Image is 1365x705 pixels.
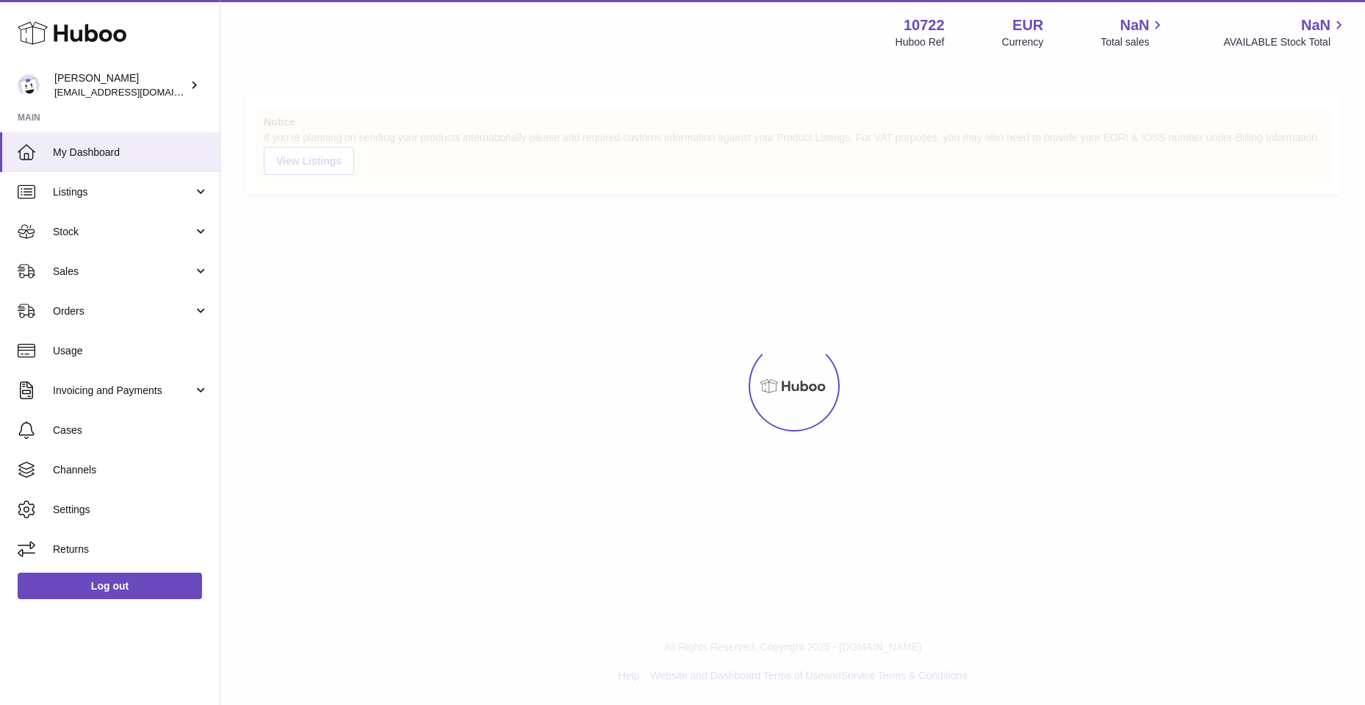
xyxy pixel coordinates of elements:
[1223,35,1347,49] span: AVAILABLE Stock Total
[53,146,209,160] span: My Dashboard
[53,543,209,557] span: Returns
[53,344,209,358] span: Usage
[53,265,193,279] span: Sales
[1223,15,1347,49] a: NaN AVAILABLE Stock Total
[53,384,193,398] span: Invoicing and Payments
[53,304,193,318] span: Orders
[904,15,945,35] strong: 10722
[1120,15,1149,35] span: NaN
[18,74,40,96] img: sales@plantcaretools.com
[1101,15,1166,49] a: NaN Total sales
[54,86,216,98] span: [EMAIL_ADDRESS][DOMAIN_NAME]
[53,463,209,477] span: Channels
[53,423,209,437] span: Cases
[53,185,193,199] span: Listings
[896,35,945,49] div: Huboo Ref
[54,71,187,99] div: [PERSON_NAME]
[1101,35,1166,49] span: Total sales
[18,573,202,599] a: Log out
[1301,15,1330,35] span: NaN
[53,225,193,239] span: Stock
[1012,15,1043,35] strong: EUR
[1002,35,1044,49] div: Currency
[53,503,209,517] span: Settings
